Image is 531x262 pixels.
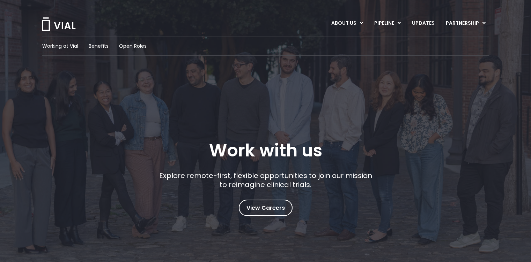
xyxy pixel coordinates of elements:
[246,203,285,213] span: View Careers
[209,140,322,161] h1: Work with us
[119,43,147,50] a: Open Roles
[440,17,491,29] a: PARTNERSHIPMenu Toggle
[406,17,440,29] a: UPDATES
[239,200,293,216] a: View Careers
[156,171,375,189] p: Explore remote-first, flexible opportunities to join our mission to reimagine clinical trials.
[89,43,109,50] a: Benefits
[326,17,368,29] a: ABOUT USMenu Toggle
[41,17,76,31] img: Vial Logo
[42,43,78,50] a: Working at Vial
[369,17,406,29] a: PIPELINEMenu Toggle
